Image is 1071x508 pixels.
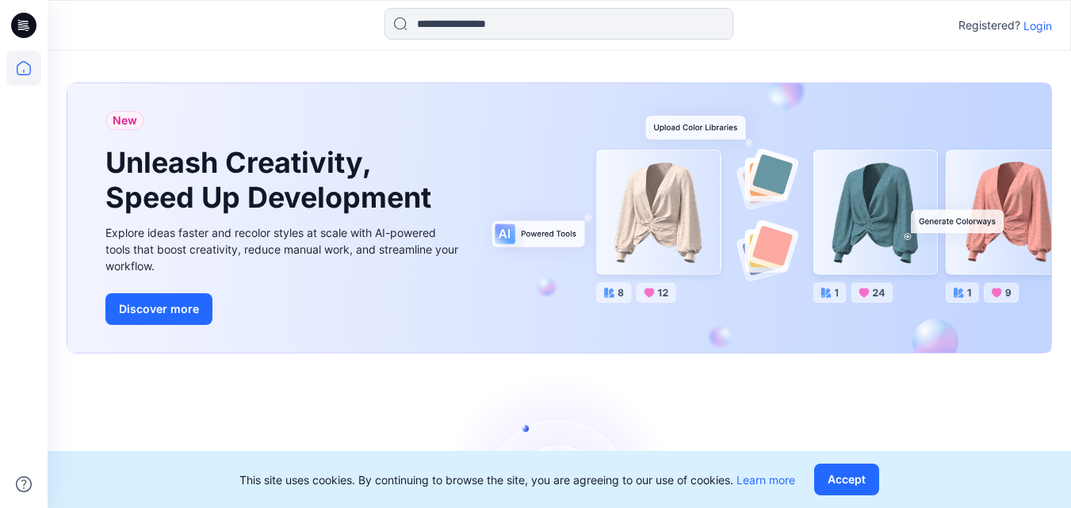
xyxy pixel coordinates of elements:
div: Explore ideas faster and recolor styles at scale with AI-powered tools that boost creativity, red... [105,224,462,274]
p: Login [1023,17,1052,34]
a: Learn more [736,473,795,487]
button: Accept [814,464,879,495]
span: New [113,111,137,130]
p: This site uses cookies. By continuing to browse the site, you are agreeing to our use of cookies. [239,472,795,488]
p: Registered? [958,16,1020,35]
h1: Unleash Creativity, Speed Up Development [105,146,438,214]
a: Discover more [105,293,462,325]
button: Discover more [105,293,212,325]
